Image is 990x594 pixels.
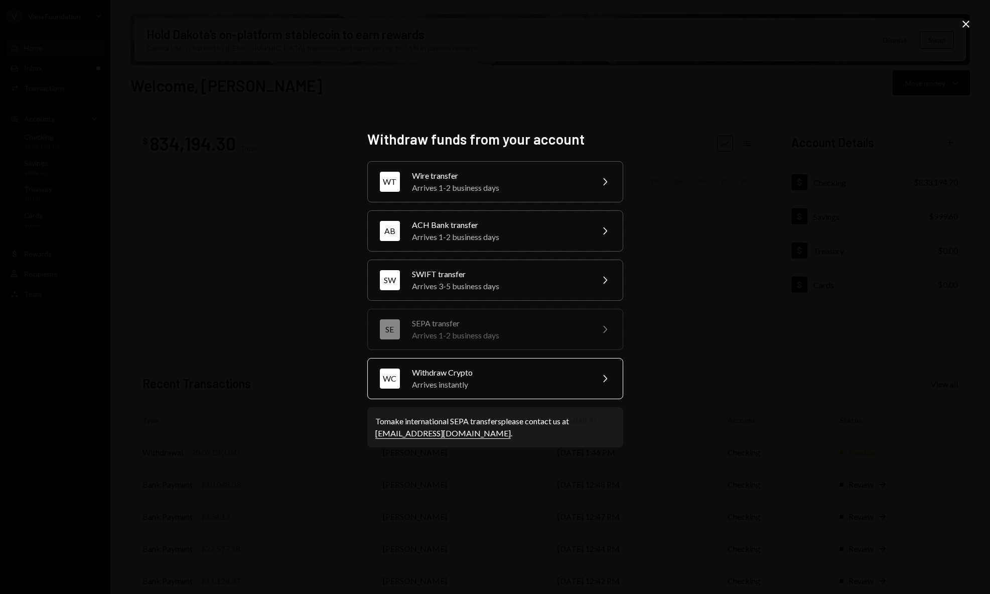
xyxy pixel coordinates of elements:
[367,210,623,252] button: ABACH Bank transferArrives 1-2 business days
[380,172,400,192] div: WT
[380,270,400,290] div: SW
[412,182,587,194] div: Arrives 1-2 business days
[412,170,587,182] div: Wire transfer
[412,219,587,231] div: ACH Bank transfer
[367,309,623,350] button: SESEPA transferArrives 1-2 business days
[380,369,400,389] div: WC
[375,428,511,439] a: [EMAIL_ADDRESS][DOMAIN_NAME]
[367,161,623,202] button: WTWire transferArrives 1-2 business days
[412,231,587,243] div: Arrives 1-2 business days
[412,329,587,341] div: Arrives 1-2 business days
[375,415,615,439] div: To make international SEPA transfers please contact us at .
[367,260,623,301] button: SWSWIFT transferArrives 3-5 business days
[380,319,400,339] div: SE
[412,367,587,379] div: Withdraw Crypto
[412,379,587,391] div: Arrives instantly
[412,268,587,280] div: SWIFT transfer
[380,221,400,241] div: AB
[367,130,623,149] h2: Withdraw funds from your account
[412,280,587,292] div: Arrives 3-5 business days
[412,317,587,329] div: SEPA transfer
[367,358,623,399] button: WCWithdraw CryptoArrives instantly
